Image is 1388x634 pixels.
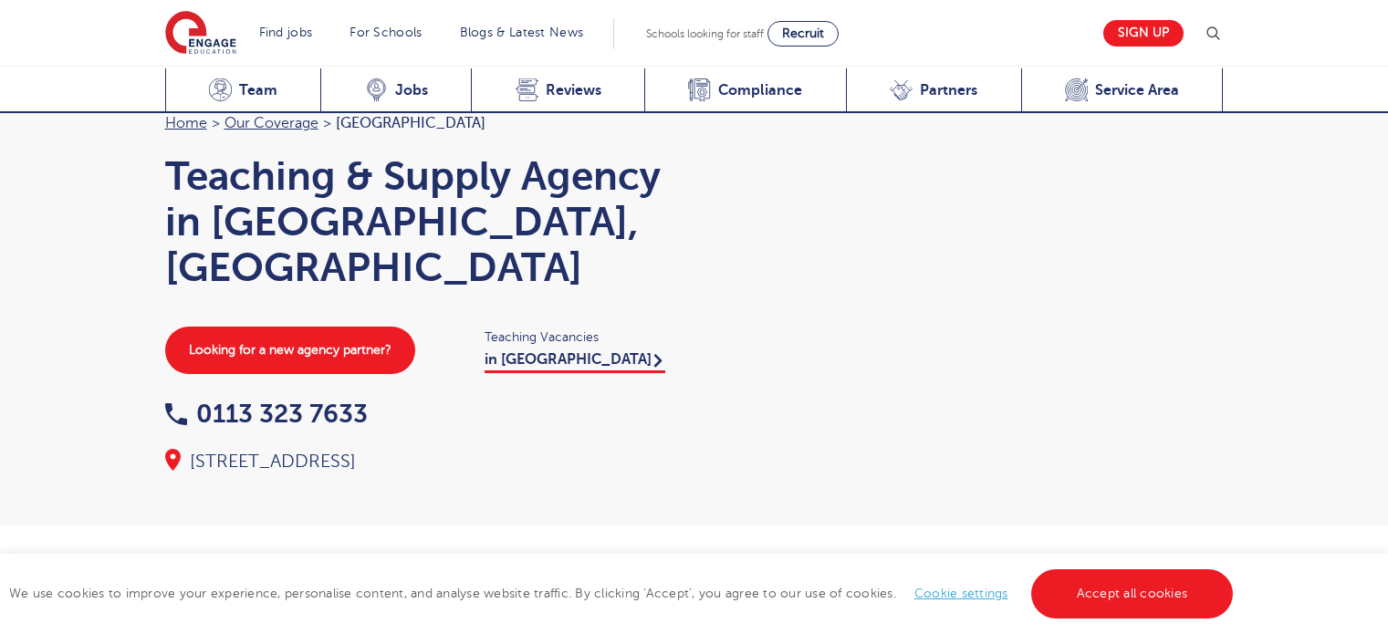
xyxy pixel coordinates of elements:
a: Blogs & Latest News [460,26,584,39]
span: Partners [920,81,977,99]
span: Recruit [782,26,824,40]
a: in [GEOGRAPHIC_DATA] [485,351,665,373]
a: Sign up [1103,20,1184,47]
a: Compliance [644,68,846,113]
a: Our coverage [224,115,318,131]
img: Engage Education [165,11,236,57]
a: Service Area [1021,68,1224,113]
a: Looking for a new agency partner? [165,327,415,374]
h1: Teaching & Supply Agency in [GEOGRAPHIC_DATA], [GEOGRAPHIC_DATA] [165,153,676,290]
span: Jobs [395,81,428,99]
a: For Schools [350,26,422,39]
span: Compliance [718,81,802,99]
span: Service Area [1095,81,1179,99]
a: Find jobs [259,26,313,39]
span: Reviews [546,81,601,99]
span: [GEOGRAPHIC_DATA] [336,115,485,131]
nav: breadcrumb [165,111,676,135]
a: Recruit [767,21,839,47]
span: We use cookies to improve your experience, personalise content, and analyse website traffic. By c... [9,587,1237,600]
a: Jobs [320,68,471,113]
span: > [323,115,331,131]
span: > [212,115,220,131]
a: Partners [846,68,1021,113]
div: [STREET_ADDRESS] [165,449,676,474]
a: Accept all cookies [1031,569,1234,618]
a: Team [165,68,321,113]
a: Home [165,115,207,131]
span: Teaching Vacancies [485,327,676,348]
span: Schools looking for staff [646,27,764,40]
span: Team [239,81,277,99]
a: Cookie settings [914,587,1008,600]
a: Reviews [471,68,644,113]
a: 0113 323 7633 [165,400,368,428]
